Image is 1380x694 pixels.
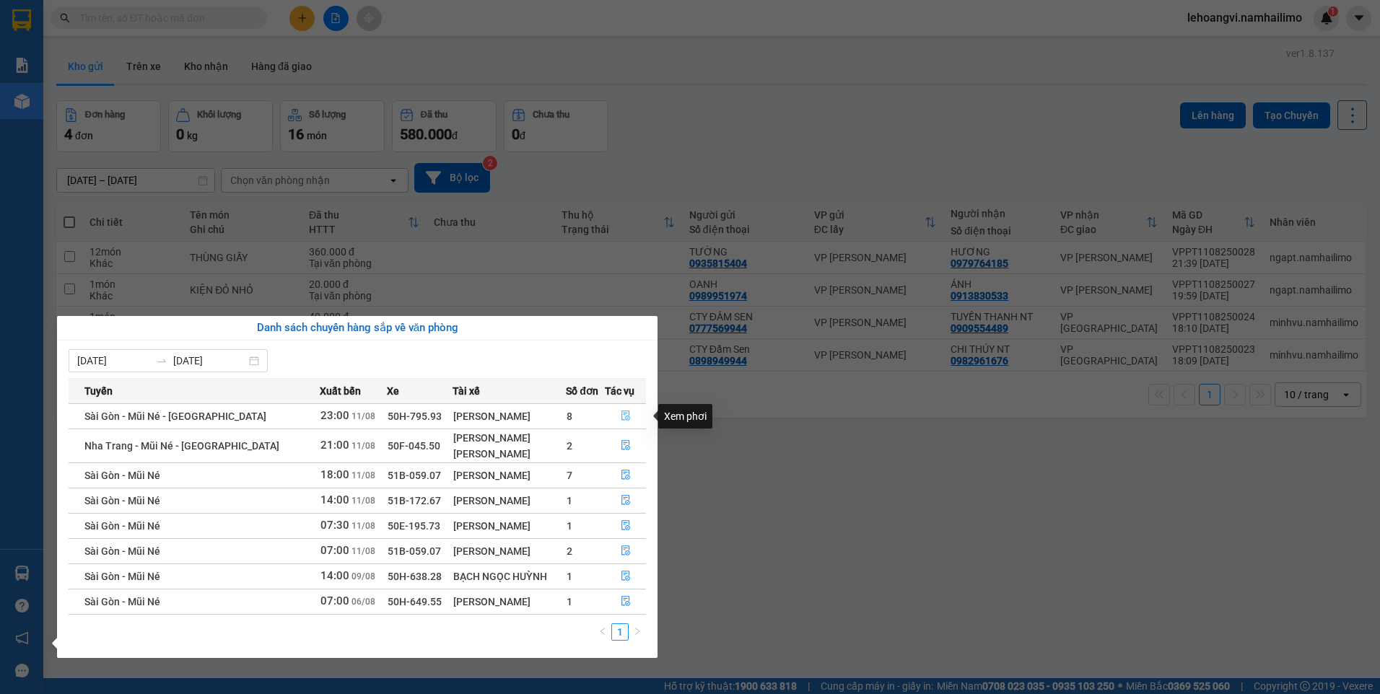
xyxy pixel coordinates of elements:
[351,411,375,421] span: 11/08
[388,440,440,452] span: 50F-045.50
[388,545,441,557] span: 51B-059.07
[594,623,611,641] li: Previous Page
[606,464,645,487] button: file-done
[84,495,160,506] span: Sài Gòn - Mũi Né
[156,355,167,366] span: swap-right
[606,489,645,512] button: file-done
[629,623,646,641] button: right
[351,496,375,506] span: 11/08
[606,514,645,537] button: file-done
[606,540,645,563] button: file-done
[320,569,349,582] span: 14:00
[621,410,631,422] span: file-done
[388,596,442,607] span: 50H-649.55
[567,520,572,532] span: 1
[84,520,160,532] span: Sài Gòn - Mũi Né
[453,467,565,483] div: [PERSON_NAME]
[605,383,634,399] span: Tác vụ
[388,571,442,582] span: 50H-638.28
[388,520,440,532] span: 50E-195.73
[351,597,375,607] span: 06/08
[388,410,442,422] span: 50H-795.93
[84,470,160,481] span: Sài Gòn - Mũi Né
[453,493,565,509] div: [PERSON_NAME]
[621,495,631,506] span: file-done
[69,320,646,337] div: Danh sách chuyến hàng sắp về văn phòng
[453,383,480,399] span: Tài xế
[387,383,399,399] span: Xe
[598,627,607,636] span: left
[84,596,160,607] span: Sài Gòn - Mũi Né
[621,545,631,557] span: file-done
[594,623,611,641] button: left
[453,518,565,534] div: [PERSON_NAME]
[621,520,631,532] span: file-done
[453,408,565,424] div: [PERSON_NAME]
[606,434,645,457] button: file-done
[606,565,645,588] button: file-done
[320,468,349,481] span: 18:00
[611,623,629,641] li: 1
[77,353,150,369] input: Từ ngày
[566,383,598,399] span: Số đơn
[320,544,349,557] span: 07:00
[621,440,631,452] span: file-done
[567,495,572,506] span: 1
[84,440,279,452] span: Nha Trang - Mũi Né - [GEOGRAPHIC_DATA]
[567,545,572,557] span: 2
[320,493,349,506] span: 14:00
[320,409,349,422] span: 23:00
[453,430,565,446] div: [PERSON_NAME]
[621,571,631,582] span: file-done
[320,594,349,607] span: 07:00
[320,383,361,399] span: Xuất bến
[156,355,167,366] span: to
[567,410,572,422] span: 8
[453,594,565,610] div: [PERSON_NAME]
[658,404,712,429] div: Xem phơi
[351,521,375,531] span: 11/08
[567,470,572,481] span: 7
[621,596,631,607] span: file-done
[84,571,160,582] span: Sài Gòn - Mũi Né
[84,383,113,399] span: Tuyến
[84,545,160,557] span: Sài Gòn - Mũi Né
[351,470,375,480] span: 11/08
[453,543,565,559] div: [PERSON_NAME]
[320,519,349,532] span: 07:30
[84,410,266,422] span: Sài Gòn - Mũi Né - [GEOGRAPHIC_DATA]
[320,439,349,452] span: 21:00
[388,495,441,506] span: 51B-172.67
[633,627,642,636] span: right
[453,568,565,584] div: BẠCH NGỌC HUỲNH
[567,440,572,452] span: 2
[567,571,572,582] span: 1
[606,590,645,613] button: file-done
[612,624,628,640] a: 1
[351,571,375,581] span: 09/08
[351,546,375,556] span: 11/08
[173,353,246,369] input: Đến ngày
[453,446,565,462] div: [PERSON_NAME]
[629,623,646,641] li: Next Page
[606,405,645,428] button: file-done
[621,470,631,481] span: file-done
[351,441,375,451] span: 11/08
[567,596,572,607] span: 1
[388,470,441,481] span: 51B-059.07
